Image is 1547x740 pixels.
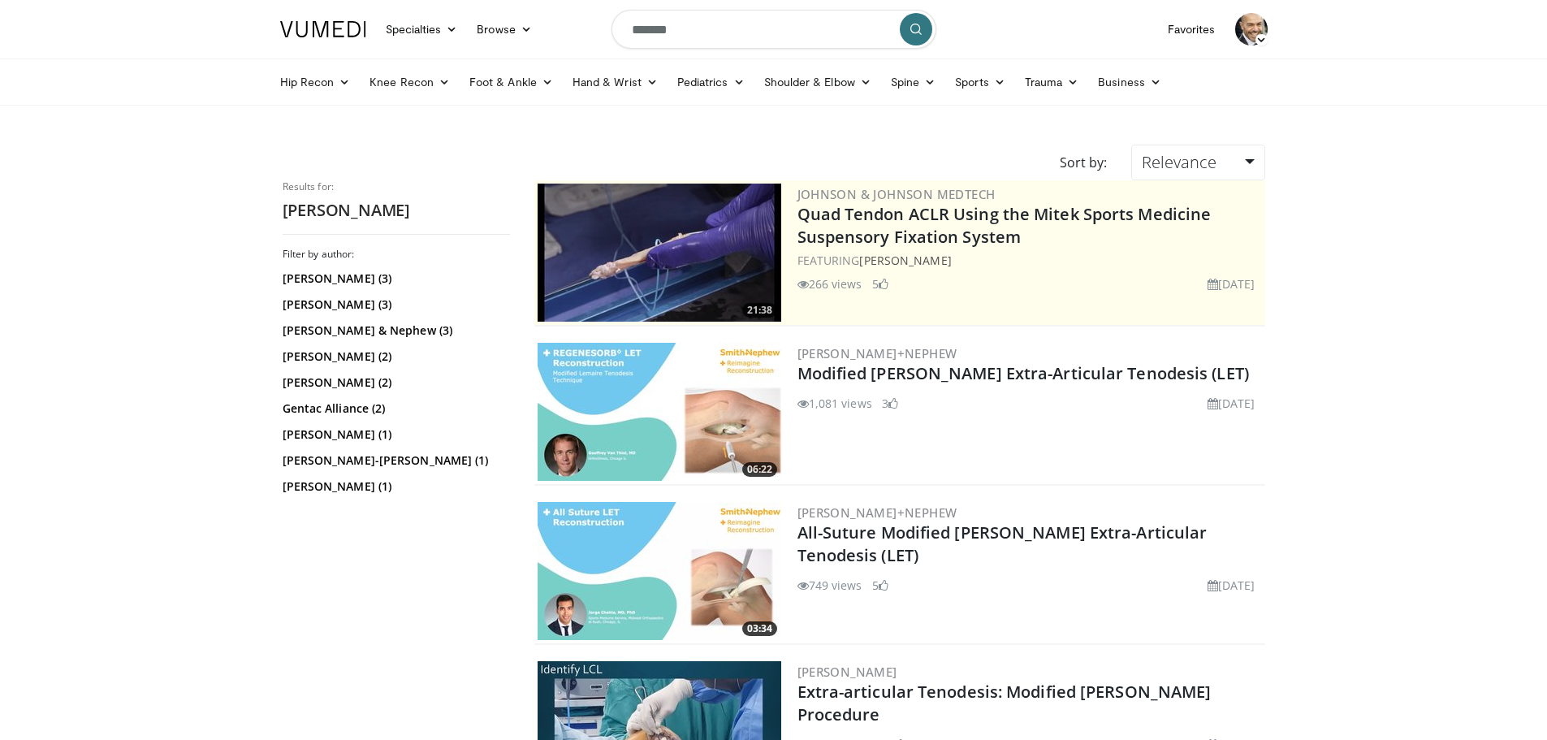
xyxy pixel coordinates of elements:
a: [PERSON_NAME] & Nephew (3) [283,322,506,339]
img: 1e138b51-965c-4db6-babc-cf5bcdccae65.300x170_q85_crop-smart_upscale.jpg [538,343,781,481]
a: Trauma [1015,66,1089,98]
a: [PERSON_NAME] (2) [283,374,506,391]
li: 5 [872,275,888,292]
a: Favorites [1158,13,1225,45]
a: Relevance [1131,145,1264,180]
img: b78fd9da-dc16-4fd1-a89d-538d899827f1.300x170_q85_crop-smart_upscale.jpg [538,184,781,322]
li: 1,081 views [797,395,872,412]
a: [PERSON_NAME] (1) [283,426,506,443]
a: [PERSON_NAME] (2) [283,348,506,365]
div: FEATURING [797,252,1262,269]
a: 06:22 [538,343,781,481]
a: [PERSON_NAME]+Nephew [797,504,957,521]
img: Avatar [1235,13,1268,45]
a: Business [1088,66,1171,98]
a: [PERSON_NAME] (1) [283,478,506,495]
a: 21:38 [538,184,781,322]
li: 749 views [797,577,862,594]
li: 266 views [797,275,862,292]
a: Spine [881,66,945,98]
span: 03:34 [742,621,777,636]
a: Knee Recon [360,66,460,98]
li: [DATE] [1208,395,1255,412]
img: 0a0e5dc6-397d-4ad2-abf1-900756cf3b0e.300x170_q85_crop-smart_upscale.jpg [538,502,781,640]
a: Shoulder & Elbow [754,66,881,98]
h2: [PERSON_NAME] [283,200,510,221]
a: Sports [945,66,1015,98]
a: [PERSON_NAME]+Nephew [797,345,957,361]
span: 21:38 [742,303,777,318]
a: Pediatrics [668,66,754,98]
li: 5 [872,577,888,594]
a: Quad Tendon ACLR Using the Mitek Sports Medicine Suspensory Fixation System [797,203,1212,248]
img: VuMedi Logo [280,21,366,37]
span: Relevance [1142,151,1216,173]
a: [PERSON_NAME] [859,253,951,268]
a: 03:34 [538,502,781,640]
a: Foot & Ankle [460,66,563,98]
p: Results for: [283,180,510,193]
a: Browse [467,13,542,45]
a: Gentac Alliance (2) [283,400,506,417]
a: Modified [PERSON_NAME] Extra-Articular Tenodesis (LET) [797,362,1249,384]
a: Hip Recon [270,66,361,98]
li: [DATE] [1208,275,1255,292]
a: [PERSON_NAME] (3) [283,296,506,313]
span: 06:22 [742,462,777,477]
a: [PERSON_NAME]-[PERSON_NAME] (1) [283,452,506,469]
li: 3 [882,395,898,412]
a: Hand & Wrist [563,66,668,98]
input: Search topics, interventions [611,10,936,49]
a: [PERSON_NAME] (3) [283,270,506,287]
li: [DATE] [1208,577,1255,594]
a: [PERSON_NAME] [797,664,897,680]
div: Sort by: [1048,145,1119,180]
a: All-Suture Modified [PERSON_NAME] Extra-Articular Tenodesis (LET) [797,521,1208,566]
a: Specialties [376,13,468,45]
h3: Filter by author: [283,248,510,261]
a: Johnson & Johnson MedTech [797,186,996,202]
a: Extra-articular Tenodesis: Modified [PERSON_NAME] Procedure [797,681,1212,725]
